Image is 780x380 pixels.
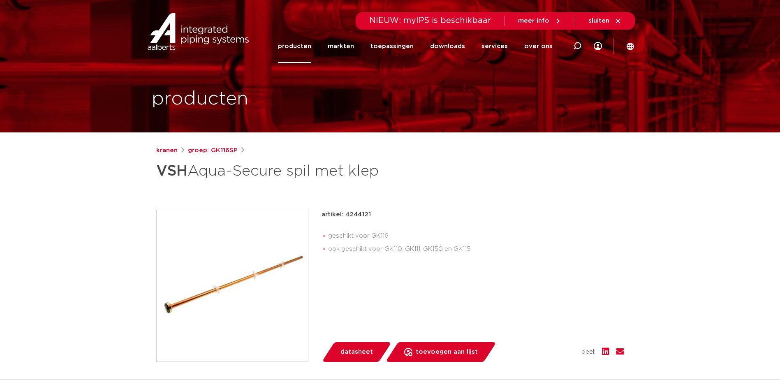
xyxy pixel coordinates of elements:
a: sluiten [588,17,622,25]
a: markten [328,30,354,63]
a: groep: GK116SP [188,146,238,155]
li: geschikt voor GK116 [328,229,624,243]
img: Product Image for VSH Aqua-Secure spil met klep [157,210,308,361]
a: producten [278,30,311,63]
span: deel: [581,347,595,357]
li: ook geschikt voor GK110, GK111, GK150 en GK115 [328,243,624,256]
h1: producten [152,86,248,112]
a: services [481,30,508,63]
span: toevoegen aan lijst [416,345,478,359]
span: meer info [518,18,549,24]
a: over ons [524,30,553,63]
h1: Aqua-Secure spil met klep [156,159,465,183]
span: sluiten [588,18,609,24]
a: toepassingen [370,30,414,63]
strong: VSH [156,164,187,178]
a: downloads [430,30,465,63]
div: my IPS [594,30,602,63]
p: artikel: 4244121 [322,210,371,220]
nav: Menu [278,30,553,63]
span: datasheet [340,345,373,359]
a: meer info [518,17,562,25]
span: NIEUW: myIPS is beschikbaar [369,16,491,25]
a: kranen [156,146,178,155]
a: datasheet [322,342,391,362]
